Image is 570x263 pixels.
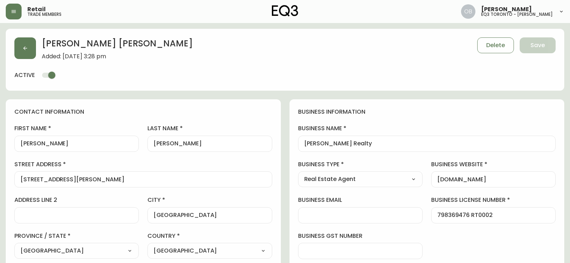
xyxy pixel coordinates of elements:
[147,232,272,240] label: country
[431,196,556,204] label: business license number
[298,160,423,168] label: business type
[14,124,139,132] label: first name
[42,53,193,60] span: Added: [DATE] 3:28 pm
[14,160,272,168] label: street address
[298,124,556,132] label: business name
[272,5,298,17] img: logo
[298,232,423,240] label: business gst number
[14,196,139,204] label: address line 2
[431,160,556,168] label: business website
[477,37,514,53] button: Delete
[481,6,532,12] span: [PERSON_NAME]
[298,108,556,116] h4: business information
[298,196,423,204] label: business email
[147,124,272,132] label: last name
[461,4,475,19] img: 8e0065c524da89c5c924d5ed86cfe468
[481,12,553,17] h5: eq3 toronto - [PERSON_NAME]
[14,71,35,79] h4: active
[14,232,139,240] label: province / state
[27,12,61,17] h5: trade members
[27,6,46,12] span: Retail
[42,37,193,53] h2: [PERSON_NAME] [PERSON_NAME]
[14,108,272,116] h4: contact information
[437,176,550,183] input: https://www.designshop.com
[486,41,505,49] span: Delete
[147,196,272,204] label: city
